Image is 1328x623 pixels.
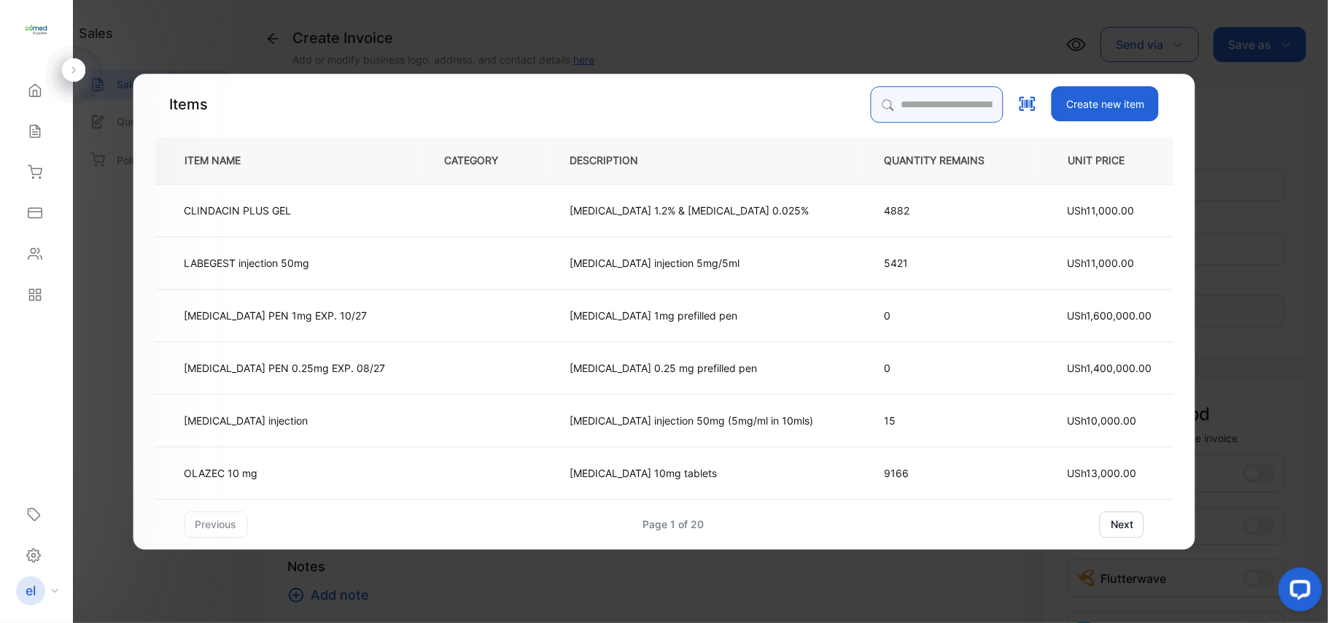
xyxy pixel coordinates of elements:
p: CATEGORY [444,153,521,169]
p: [MEDICAL_DATA] 1.2% & [MEDICAL_DATA] 0.025% [570,203,809,218]
p: [MEDICAL_DATA] 0.25 mg prefilled pen [570,360,757,376]
button: Create new item [1052,86,1159,121]
p: QUANTITY REMAINS [884,153,1008,169]
p: 0 [884,360,1008,376]
p: 4882 [884,203,1008,218]
p: [MEDICAL_DATA] 1mg prefilled pen [570,308,737,323]
p: [MEDICAL_DATA] injection [184,413,308,428]
p: ITEM NAME [179,153,264,169]
span: USh1,600,000.00 [1067,309,1152,322]
p: [MEDICAL_DATA] PEN 0.25mg EXP. 08/27 [184,360,385,376]
span: USh1,400,000.00 [1067,362,1152,374]
div: Page 1 of 20 [642,516,704,532]
img: logo [26,19,47,41]
p: LABEGEST injection 50mg [184,255,309,271]
span: USh11,000.00 [1067,257,1134,269]
button: next [1100,511,1144,538]
button: previous [184,511,247,538]
iframe: LiveChat chat widget [1267,562,1328,623]
p: el [26,581,36,600]
p: Items [169,93,208,115]
p: CLINDACIN PLUS GEL [184,203,291,218]
span: USh11,000.00 [1067,204,1134,217]
p: 5421 [884,255,1008,271]
p: DESCRIPTION [570,153,661,169]
p: [MEDICAL_DATA] 10mg tablets [570,465,717,481]
span: USh13,000.00 [1067,467,1136,479]
p: 0 [884,308,1008,323]
p: [MEDICAL_DATA] PEN 1mg EXP. 10/27 [184,308,367,323]
span: USh10,000.00 [1067,414,1136,427]
p: OLAZEC 10 mg [184,465,266,481]
p: UNIT PRICE [1056,153,1186,169]
p: 15 [884,413,1008,428]
p: [MEDICAL_DATA] injection 5mg/5ml [570,255,739,271]
p: [MEDICAL_DATA] injection 50mg (5mg/ml in 10mls) [570,413,813,428]
p: 9166 [884,465,1008,481]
